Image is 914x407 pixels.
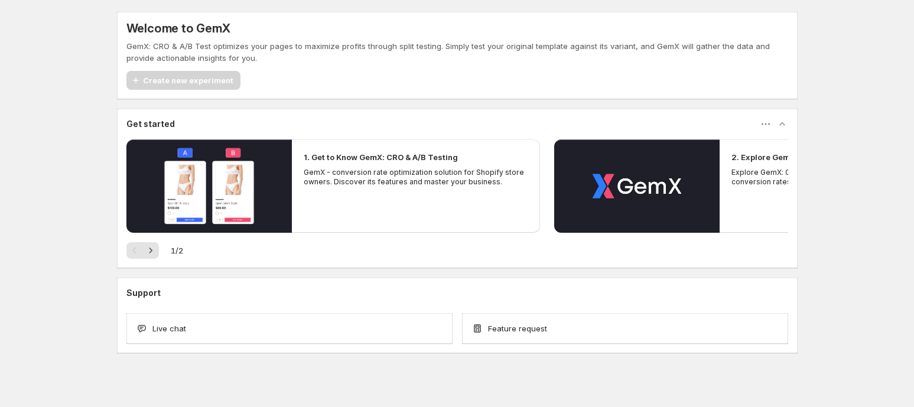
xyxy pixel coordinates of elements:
[126,40,788,64] p: GemX: CRO & A/B Test optimizes your pages to maximize profits through split testing. Simply test ...
[554,139,720,233] button: Play video
[152,323,186,334] span: Live chat
[488,323,547,334] span: Feature request
[304,168,528,187] p: GemX - conversion rate optimization solution for Shopify store owners. Discover its features and ...
[126,287,161,299] h3: Support
[304,151,458,163] h2: 1. Get to Know GemX: CRO & A/B Testing
[126,242,159,259] nav: Pagination
[171,245,183,256] span: 1 / 2
[126,21,230,35] h5: Welcome to GemX
[126,118,175,130] h3: Get started
[126,139,292,233] button: Play video
[142,242,159,259] button: Next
